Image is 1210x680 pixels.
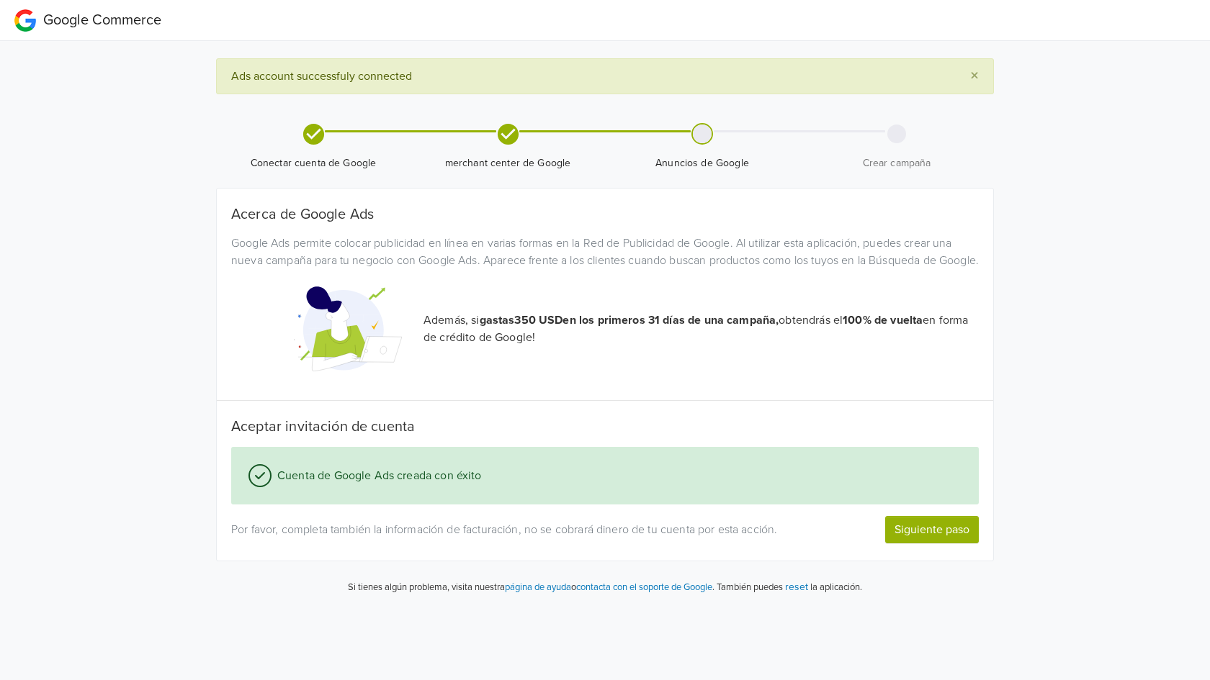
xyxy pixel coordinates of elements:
[231,418,979,435] h5: Aceptar invitación de cuenta
[220,235,990,269] div: Google Ads permite colocar publicidad en línea en varias formas en la Red de Publicidad de Google...
[785,579,808,595] button: reset
[294,275,402,383] img: Google Promotional Codes
[843,313,923,327] strong: 100% de vuelta
[231,521,786,538] p: Por favor, completa también la información de facturación, no se cobrará dinero de tu cuenta por ...
[970,65,979,86] span: ×
[956,59,993,94] button: Close
[416,156,599,171] span: merchant center de Google
[611,156,794,171] span: Anuncios de Google
[480,313,779,327] strong: gastas 350 USD en los primeros 31 días de una campaña,
[576,581,712,593] a: contacta con el soporte de Google
[505,581,571,593] a: página de ayuda
[714,579,862,595] p: También puedes la aplicación.
[231,206,979,223] h5: Acerca de Google Ads
[43,12,161,29] span: Google Commerce
[216,58,994,94] div: Ads account successfuly connected
[805,156,988,171] span: Crear campaña
[885,516,979,543] button: Siguiente paso
[222,156,405,171] span: Conectar cuenta de Google
[272,467,482,484] span: Cuenta de Google Ads creada con éxito
[348,581,714,595] p: Si tienes algún problema, visita nuestra o .
[423,312,979,346] p: Además, si obtendrás el en forma de crédito de Google!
